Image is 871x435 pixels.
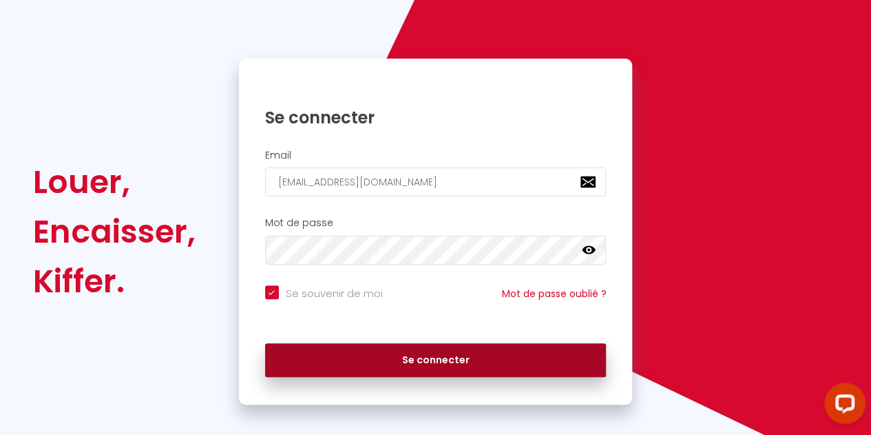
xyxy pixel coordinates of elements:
h2: Mot de passe [265,217,607,229]
button: Se connecter [265,343,607,378]
input: Ton Email [265,168,607,196]
h2: Email [265,150,607,161]
div: Kiffer. [33,256,196,306]
div: Louer, [33,157,196,207]
div: Encaisser, [33,207,196,256]
a: Mot de passe oublié ? [501,287,606,301]
h1: Se connecter [265,107,607,128]
iframe: LiveChat chat widget [813,377,871,435]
